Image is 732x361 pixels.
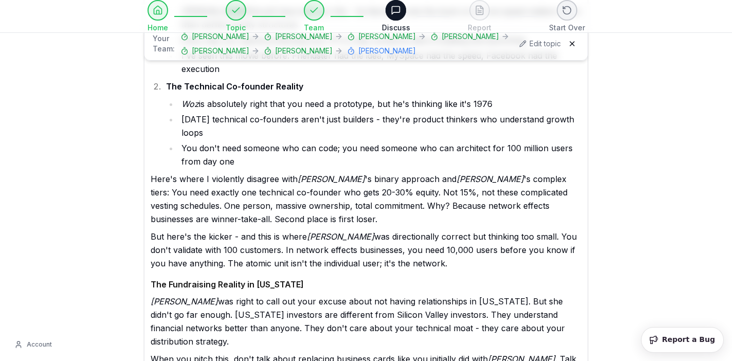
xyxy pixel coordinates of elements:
span: Team [304,23,324,33]
em: [PERSON_NAME] [151,296,218,306]
em: [PERSON_NAME] [307,231,374,242]
span: [PERSON_NAME] [358,46,416,56]
button: [PERSON_NAME] [180,46,249,56]
span: [PERSON_NAME] [192,31,249,42]
span: [PERSON_NAME] [192,46,249,56]
p: Here's where I violently disagree with 's binary approach and 's complex tiers: You need exactly ... [151,172,581,226]
span: [PERSON_NAME] [275,46,333,56]
span: Your Team: [153,33,176,54]
button: Edit topic [519,39,561,49]
span: Report [468,23,491,33]
button: [PERSON_NAME] [347,31,416,42]
em: Woz [181,99,199,109]
span: [PERSON_NAME] [275,31,333,42]
li: is absolutely right that you need a prototype, but he's thinking like it's 1976 [178,97,581,111]
button: Hide team panel [565,37,579,51]
em: [PERSON_NAME] [456,174,524,184]
li: [DATE] technical co-founders aren't just builders - they're product thinkers who understand growt... [178,113,581,139]
strong: The Technical Co-founder Reality [166,81,303,92]
li: I've seen this movie before: Friendster had the idea, MySpace had the speed, Facebook had the exe... [178,49,581,76]
span: Topic [226,23,246,33]
em: [PERSON_NAME] [298,174,365,184]
button: Account [8,336,58,353]
button: [PERSON_NAME] [264,31,333,42]
span: Edit topic [529,39,561,49]
span: Account [27,340,52,349]
button: [PERSON_NAME] [430,31,499,42]
li: You don't need someone who can code; you need someone who can architect for 100 million users fro... [178,141,581,168]
button: [PERSON_NAME] [180,31,249,42]
span: Home [148,23,168,33]
span: [PERSON_NAME] [358,31,416,42]
span: Start Over [549,23,585,33]
span: [PERSON_NAME] [442,31,499,42]
span: Discuss [382,23,410,33]
button: [PERSON_NAME] [264,46,333,56]
button: [PERSON_NAME] [347,46,416,56]
p: was right to call out your excuse about not having relationships in [US_STATE]. But she didn't go... [151,295,581,348]
h4: The Fundraising Reality in [US_STATE] [151,278,581,291]
p: But here's the kicker - and this is where was directionally correct but thinking too small. You d... [151,230,581,270]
